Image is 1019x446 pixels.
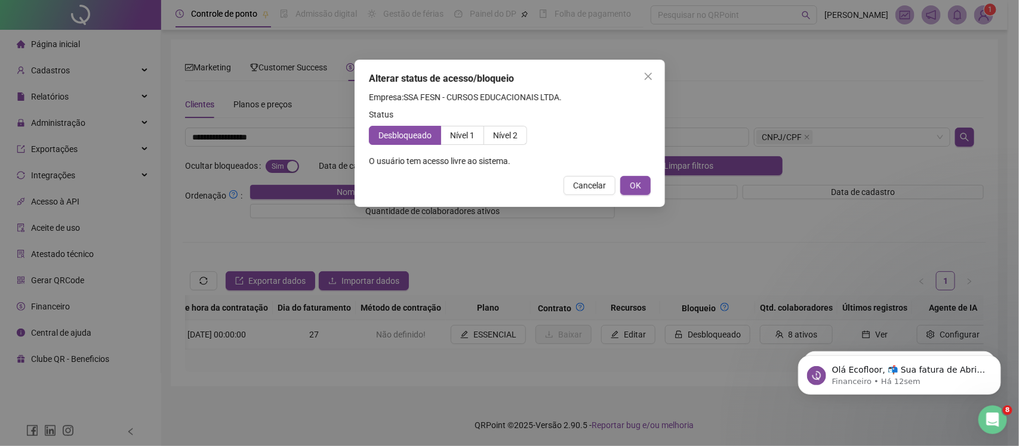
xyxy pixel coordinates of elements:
iframe: Intercom live chat [978,405,1007,434]
p: A equipe também pode ajudar [58,15,176,27]
label: Status [369,108,401,121]
div: Gostaria de nos dar um feedback mais detalhado ou sugerir alguma melhoria? [19,105,186,128]
button: Close [639,67,658,86]
div: Ficamos felizes que esteja gostando da sua experiência com a QRPoint😊. [19,76,186,99]
div: Ficamos felizes que esteja gostando da sua experiência com a QRPoint😊.Gostaria de nos dar um feed... [10,69,196,135]
button: Início [187,5,210,27]
div: Alterar status de acesso/bloqueio [369,72,651,86]
button: Cancelar [564,176,615,195]
span: 8 [1003,405,1012,415]
span: close [644,72,653,81]
button: go back [8,5,30,27]
h4: Empresa: SSA FESN - CURSOS EDUCACIONAIS LTDA. [369,91,651,104]
iframe: Intercom notifications mensagem [780,330,1019,414]
p: O usuário tem acesso livre ao sistema. [369,154,651,168]
img: Profile image for Ana [34,7,53,26]
div: Ana diz… [10,69,229,162]
div: Fechar [210,5,231,26]
button: Não [189,339,223,363]
div: Ana • Há 21h [19,138,68,145]
button: OK [620,176,651,195]
span: Nível 2 [493,131,518,140]
h1: Ana [58,6,76,15]
span: Cancelar [573,179,606,192]
span: Nível 1 [450,131,475,140]
button: Sim [149,339,183,363]
span: Desbloqueado [378,131,432,140]
span: OK [630,179,641,192]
